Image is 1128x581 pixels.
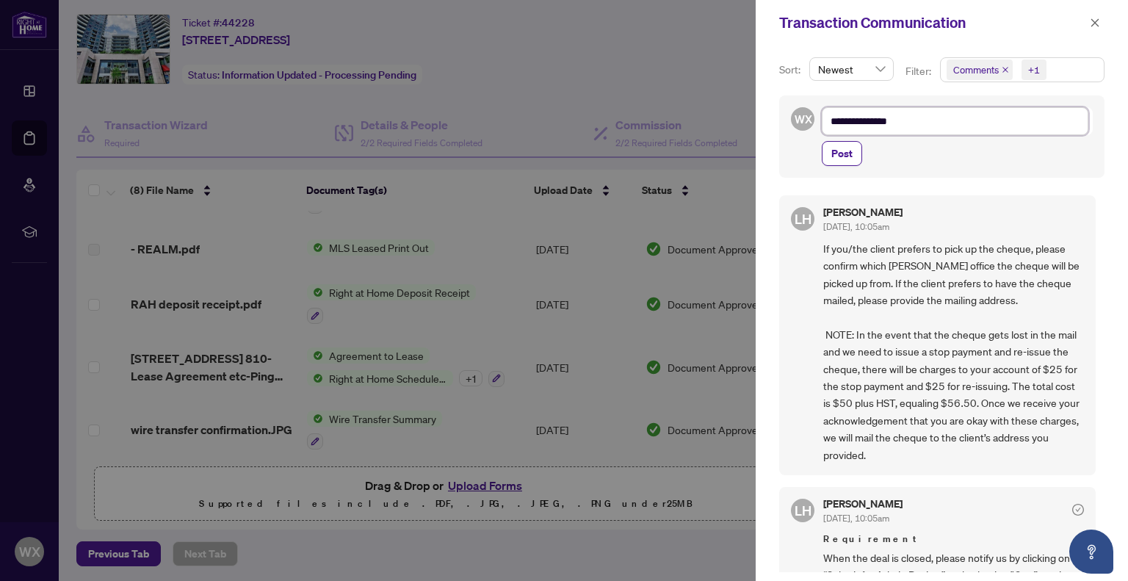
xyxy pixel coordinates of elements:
span: [DATE], 10:05am [823,221,889,232]
span: [DATE], 10:05am [823,513,889,524]
span: LH [795,209,811,229]
div: +1 [1028,62,1040,77]
p: Sort: [779,62,803,78]
span: WX [794,111,811,128]
span: close [1002,66,1009,73]
button: Open asap [1069,530,1113,574]
span: LH [795,500,811,521]
div: Transaction Communication [779,12,1085,34]
span: Post [831,142,853,165]
span: check-circle [1072,504,1084,516]
span: Comments [953,62,999,77]
span: Newest [818,58,885,80]
button: Post [822,141,862,166]
span: close [1090,18,1100,28]
h5: [PERSON_NAME] [823,499,903,509]
h5: [PERSON_NAME] [823,207,903,217]
span: If you/the client prefers to pick up the cheque, please confirm which [PERSON_NAME] office the ch... [823,240,1084,463]
p: Filter: [905,63,933,79]
span: Comments [947,59,1013,80]
span: Requirement [823,532,1084,546]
